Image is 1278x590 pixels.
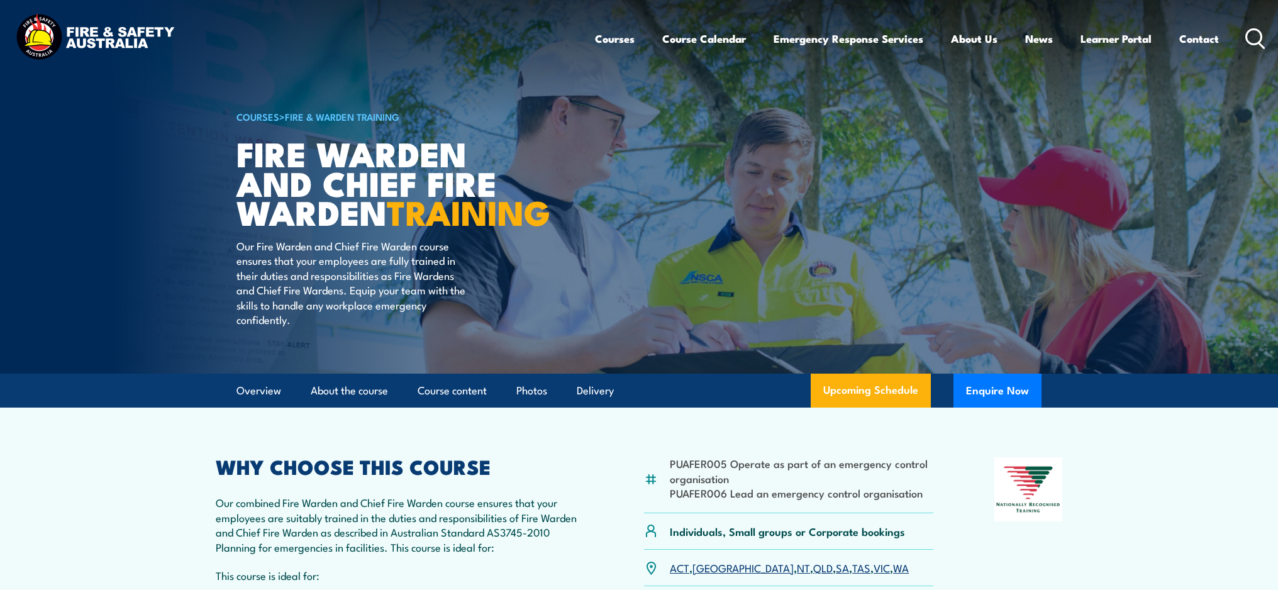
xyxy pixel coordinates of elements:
[577,374,614,408] a: Delivery
[953,374,1042,408] button: Enquire Now
[387,185,550,237] strong: TRAINING
[670,456,933,486] li: PUAFER005 Operate as part of an emergency control organisation
[774,22,923,55] a: Emergency Response Services
[811,374,931,408] a: Upcoming Schedule
[216,495,583,554] p: Our combined Fire Warden and Chief Fire Warden course ensures that your employees are suitably tr...
[216,457,583,475] h2: WHY CHOOSE THIS COURSE
[236,109,547,124] h6: >
[516,374,547,408] a: Photos
[1081,22,1152,55] a: Learner Portal
[595,22,635,55] a: Courses
[994,457,1062,521] img: Nationally Recognised Training logo.
[285,109,399,123] a: Fire & Warden Training
[236,374,281,408] a: Overview
[236,138,547,226] h1: Fire Warden and Chief Fire Warden
[670,486,933,500] li: PUAFER006 Lead an emergency control organisation
[836,560,849,575] a: SA
[1025,22,1053,55] a: News
[662,22,746,55] a: Course Calendar
[670,524,905,538] p: Individuals, Small groups or Corporate bookings
[670,560,909,575] p: , , , , , , ,
[418,374,487,408] a: Course content
[311,374,388,408] a: About the course
[1179,22,1219,55] a: Contact
[874,560,890,575] a: VIC
[813,560,833,575] a: QLD
[236,109,279,123] a: COURSES
[893,560,909,575] a: WA
[692,560,794,575] a: [GEOGRAPHIC_DATA]
[951,22,997,55] a: About Us
[852,560,870,575] a: TAS
[670,560,689,575] a: ACT
[216,568,583,582] p: This course is ideal for:
[236,238,466,326] p: Our Fire Warden and Chief Fire Warden course ensures that your employees are fully trained in the...
[797,560,810,575] a: NT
